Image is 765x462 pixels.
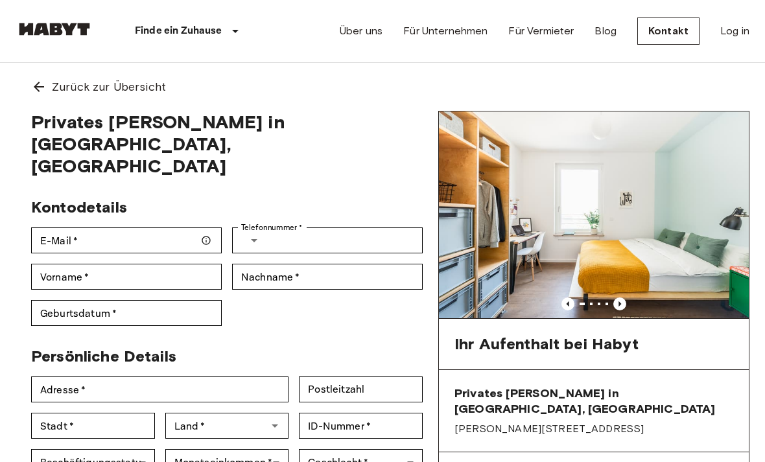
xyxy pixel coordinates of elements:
img: Habyt [16,23,93,36]
div: Stadt [31,413,155,439]
p: Finde ein Zuhause [135,23,222,39]
a: Für Vermieter [508,23,574,39]
button: Select country [241,227,267,253]
button: Open [266,417,284,435]
svg: Stellen Sie sicher, dass Ihre E-Mail-Adresse korrekt ist — wir senden Ihre Buchungsdetails dorthin. [201,235,211,246]
a: Für Unternehmen [403,23,488,39]
div: Nachname [232,264,423,290]
button: Previous image [613,297,626,310]
div: E-Mail [31,227,222,253]
label: Telefonnummer [241,222,302,233]
div: Adresse [31,376,288,402]
a: Kontakt [637,17,700,45]
span: Zurück zur Übersicht [52,78,166,95]
a: Über uns [340,23,383,39]
span: Kontodetails [31,198,127,216]
div: ID-Nummer [299,413,423,439]
span: Privates [PERSON_NAME] in [GEOGRAPHIC_DATA], [GEOGRAPHIC_DATA] [454,386,733,417]
div: Vorname [31,264,222,290]
span: Persönliche Details [31,347,176,365]
input: Choose date [31,300,222,326]
a: Blog [594,23,617,39]
span: [PERSON_NAME][STREET_ADDRESS] [454,422,733,436]
a: Zurück zur Übersicht [16,63,749,111]
span: Ihr Aufenthalt bei Habyt [454,334,639,354]
a: Log in [720,23,749,39]
button: Previous image [561,297,574,310]
img: Marketing picture of unit DE-01-08-020-03Q [439,111,749,318]
div: Postleitzahl [299,376,423,402]
span: Privates [PERSON_NAME] in [GEOGRAPHIC_DATA], [GEOGRAPHIC_DATA] [31,111,423,177]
